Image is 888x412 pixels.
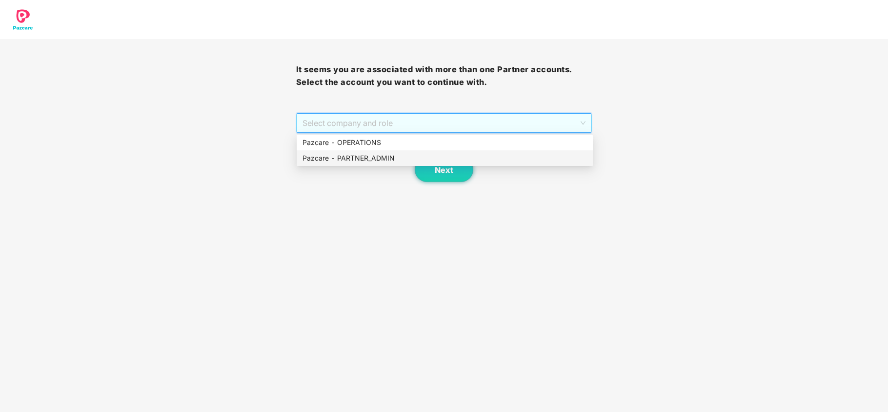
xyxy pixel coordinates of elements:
[303,114,586,132] span: Select company and role
[415,158,473,182] button: Next
[297,150,593,166] div: Pazcare - PARTNER_ADMIN
[297,135,593,150] div: Pazcare - OPERATIONS
[303,153,587,164] div: Pazcare - PARTNER_ADMIN
[435,165,453,175] span: Next
[296,63,592,88] h3: It seems you are associated with more than one Partner accounts. Select the account you want to c...
[303,137,587,148] div: Pazcare - OPERATIONS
